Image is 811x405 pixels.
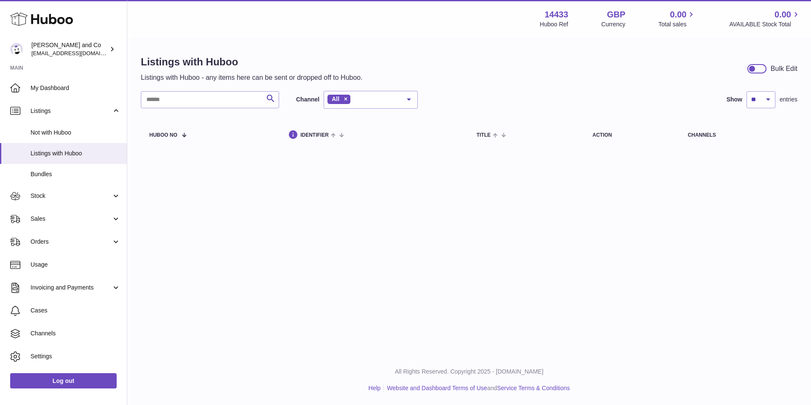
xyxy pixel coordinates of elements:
div: Currency [601,20,626,28]
span: Listings with Huboo [31,149,120,157]
span: Cases [31,307,120,315]
span: Stock [31,192,112,200]
span: My Dashboard [31,84,120,92]
span: Huboo no [149,132,177,138]
p: Listings with Huboo - any items here can be sent or dropped off to Huboo. [141,73,363,82]
div: Huboo Ref [540,20,568,28]
span: Sales [31,215,112,223]
span: Usage [31,261,120,269]
span: title [476,132,490,138]
span: Settings [31,352,120,360]
a: Help [369,385,381,391]
span: AVAILABLE Stock Total [729,20,801,28]
span: Invoicing and Payments [31,284,112,292]
a: Website and Dashboard Terms of Use [387,385,487,391]
a: Log out [10,373,117,388]
span: All [332,96,339,102]
span: identifier [300,132,329,138]
label: Channel [296,96,319,104]
img: internalAdmin-14433@internal.huboo.com [10,43,23,56]
label: Show [727,96,742,104]
span: entries [780,96,797,104]
strong: 14433 [545,9,568,20]
a: Service Terms & Conditions [497,385,570,391]
span: 0.00 [775,9,791,20]
a: 0.00 Total sales [658,9,696,28]
span: Listings [31,107,112,115]
strong: GBP [607,9,625,20]
a: 0.00 AVAILABLE Stock Total [729,9,801,28]
span: Not with Huboo [31,129,120,137]
span: Total sales [658,20,696,28]
div: Bulk Edit [771,64,797,73]
div: channels [688,132,789,138]
span: Orders [31,238,112,246]
div: [PERSON_NAME] and Co [31,41,108,57]
h1: Listings with Huboo [141,55,363,69]
span: Bundles [31,170,120,178]
li: and [384,384,570,392]
span: [EMAIL_ADDRESS][DOMAIN_NAME] [31,50,125,56]
span: 0.00 [670,9,687,20]
span: Channels [31,329,120,337]
p: All Rights Reserved. Copyright 2025 - [DOMAIN_NAME] [134,368,804,376]
div: action [593,132,671,138]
